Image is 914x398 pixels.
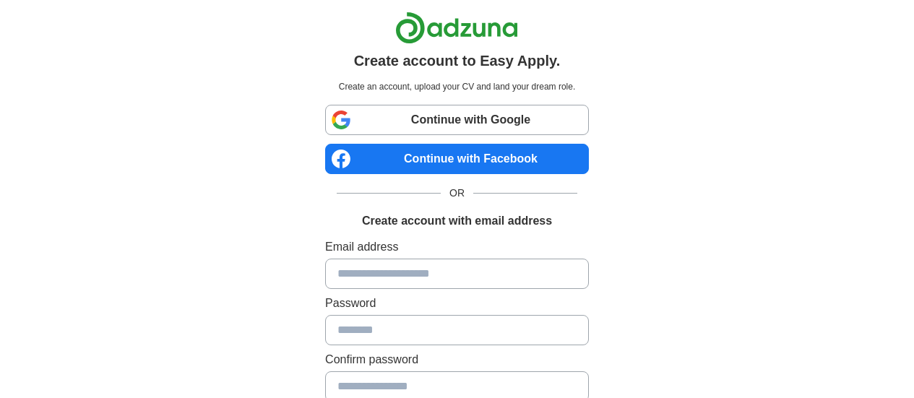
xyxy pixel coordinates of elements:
[395,12,518,44] img: Adzuna logo
[325,144,589,174] a: Continue with Facebook
[328,80,586,93] p: Create an account, upload your CV and land your dream role.
[325,295,589,312] label: Password
[325,351,589,368] label: Confirm password
[325,105,589,135] a: Continue with Google
[441,186,473,201] span: OR
[325,238,589,256] label: Email address
[362,212,552,230] h1: Create account with email address
[354,50,561,72] h1: Create account to Easy Apply.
